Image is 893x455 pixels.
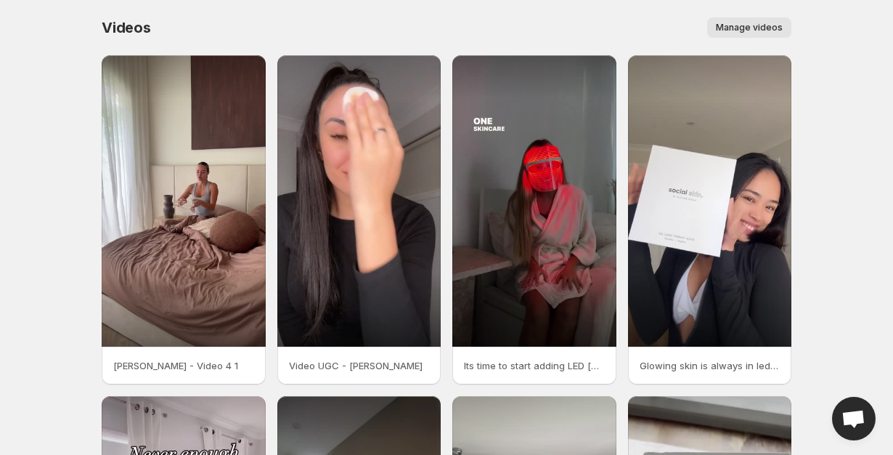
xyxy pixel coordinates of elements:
[640,358,780,373] p: Glowing skin is always in led facemask skincare skincareroutine clearskin
[464,358,605,373] p: Its time to start adding LED [MEDICAL_DATA] to your weekly skincare routine skincareaustralia led...
[716,22,783,33] span: Manage videos
[113,358,254,373] p: [PERSON_NAME] - Video 4 1
[832,397,876,440] div: Open chat
[289,358,430,373] p: Video UGC - [PERSON_NAME]
[102,19,151,36] span: Videos
[707,17,791,38] button: Manage videos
